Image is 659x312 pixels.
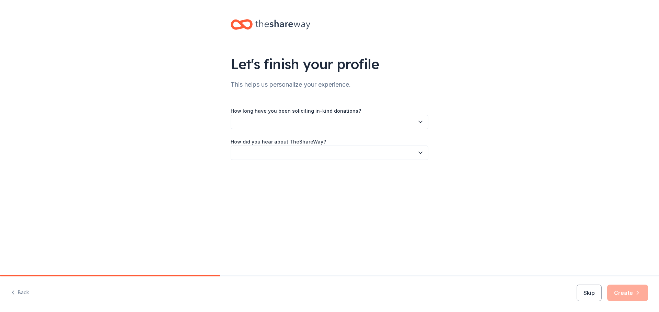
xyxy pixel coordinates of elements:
[231,108,361,114] label: How long have you been soliciting in-kind donations?
[231,79,428,90] div: This helps us personalize your experience.
[231,54,428,74] div: Let's finish your profile
[11,286,29,300] button: Back
[577,285,602,301] button: Skip
[231,138,326,145] label: How did you hear about TheShareWay?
